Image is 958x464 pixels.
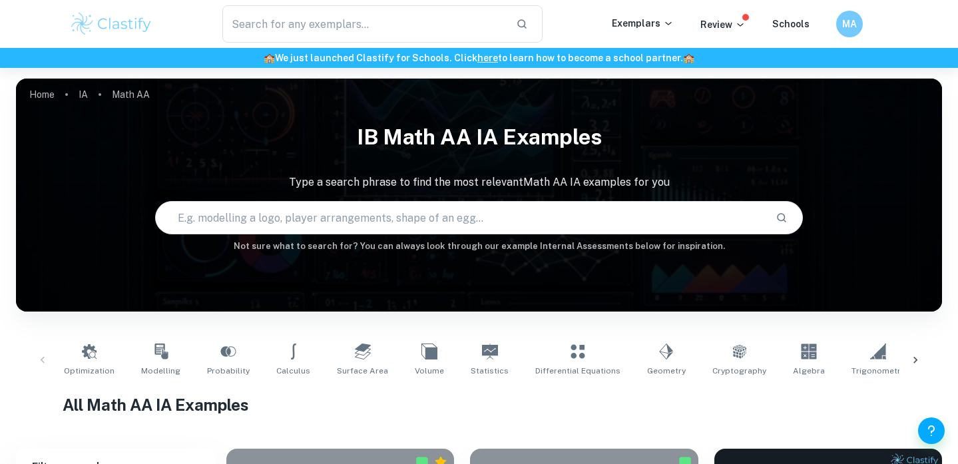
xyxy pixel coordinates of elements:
span: Differential Equations [535,365,620,377]
span: 🏫 [683,53,694,63]
p: Type a search phrase to find the most relevant Math AA IA examples for you [16,174,942,190]
p: Exemplars [612,16,674,31]
h6: MA [841,17,857,31]
p: Review [700,17,746,32]
h1: IB Math AA IA examples [16,116,942,158]
span: Surface Area [337,365,388,377]
p: Math AA [112,87,150,102]
input: Search for any exemplars... [222,5,506,43]
h6: We just launched Clastify for Schools. Click to learn how to become a school partner. [3,51,955,65]
span: Cryptography [712,365,766,377]
a: here [477,53,498,63]
button: Search [770,206,793,229]
a: Home [29,85,55,104]
input: E.g. modelling a logo, player arrangements, shape of an egg... [156,199,766,236]
span: Geometry [647,365,686,377]
span: Statistics [471,365,509,377]
a: Schools [772,19,810,29]
button: MA [836,11,863,37]
span: Optimization [64,365,115,377]
button: Help and Feedback [918,417,945,444]
img: Clastify logo [69,11,154,37]
h6: Not sure what to search for? You can always look through our example Internal Assessments below f... [16,240,942,253]
span: Probability [207,365,250,377]
span: 🏫 [264,53,275,63]
span: Calculus [276,365,310,377]
span: Algebra [793,365,825,377]
a: IA [79,85,88,104]
span: Trigonometry [851,365,905,377]
span: Modelling [141,365,180,377]
h1: All Math AA IA Examples [63,393,896,417]
span: Volume [415,365,444,377]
